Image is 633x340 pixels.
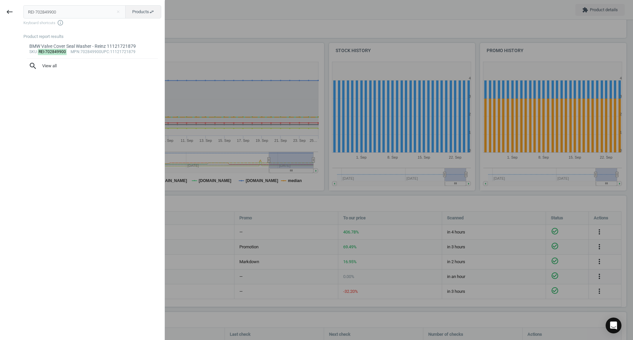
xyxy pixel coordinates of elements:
i: info_outline [57,19,64,26]
button: keyboard_backspace [2,4,17,20]
span: View all [29,62,156,70]
input: Enter the SKU or product name [23,5,126,18]
i: search [29,62,37,70]
button: Close [113,9,123,15]
div: : :702849900 :11121721879 [29,49,156,55]
button: searchView all [23,59,161,73]
span: Products [132,9,154,15]
span: Keyboard shortcuts [23,19,161,26]
div: BMW Valve Cover Seal Washer - Reinz 11121721879 [29,43,156,49]
div: Open Intercom Messenger [606,318,621,333]
span: upc [101,49,109,54]
span: sku [29,49,37,54]
i: keyboard_backspace [6,8,14,16]
span: mpn [71,49,79,54]
button: Productsswap_horiz [125,5,161,18]
div: Product report results [23,34,165,40]
mark: REI-702849900 [38,49,67,55]
i: swap_horiz [149,9,154,15]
